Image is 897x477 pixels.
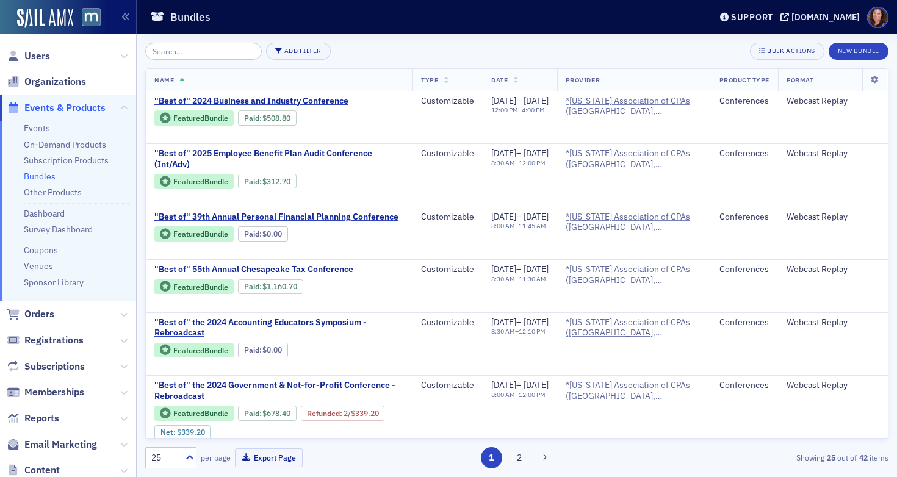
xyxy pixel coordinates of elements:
span: *Maryland Association of CPAs (Timonium, MD) [566,317,702,339]
time: 8:30 AM [491,274,515,283]
a: Paid [244,409,259,418]
a: Dashboard [24,208,65,219]
a: "Best of" 2025 Employee Benefit Plan Audit Conference (Int/Adv) [154,148,404,170]
div: Featured Bundle [173,347,228,354]
div: 25 [151,451,178,464]
span: Orders [24,307,54,321]
div: Featured Bundle [154,174,234,189]
div: Paid: 2 - $67840 [238,406,297,420]
a: Bundles [24,171,56,182]
a: Other Products [24,187,82,198]
div: Net: $33920 [154,425,211,440]
div: Paid: 5 - $50880 [238,110,297,125]
a: *[US_STATE] Association of CPAs ([GEOGRAPHIC_DATA], [GEOGRAPHIC_DATA]) [566,380,702,401]
span: : [244,113,263,123]
span: [DATE] [491,317,516,328]
a: Orders [7,307,54,321]
div: Conferences [719,317,769,328]
button: Add Filter [266,43,331,60]
span: *Maryland Association of CPAs (Timonium, MD) [566,148,702,170]
span: $1,160.70 [262,282,297,291]
span: *Maryland Association of CPAs (Timonium, MD) [566,212,702,233]
div: Featured Bundle [173,231,228,237]
span: [DATE] [524,211,549,222]
time: 11:30 AM [519,274,546,283]
div: Featured Bundle [154,343,234,358]
div: Support [731,12,773,23]
a: "Best of" 39th Annual Personal Financial Planning Conference [154,212,404,223]
div: Conferences [719,96,769,107]
div: Showing out of items [649,452,888,463]
div: Paid: 9 - $116070 [238,279,303,294]
span: Reports [24,412,59,425]
div: – [491,380,549,391]
div: Webcast Replay [787,380,879,391]
div: [DOMAIN_NAME] [791,12,860,23]
div: – [491,212,549,223]
time: 11:45 AM [519,221,546,230]
a: Reports [7,412,59,425]
a: "Best of" the 2024 Government & Not-for-Profit Conference - Rebroadcast [154,380,404,401]
span: $0.00 [262,229,282,238]
div: – [491,317,549,328]
a: Users [7,49,50,63]
span: Users [24,49,50,63]
span: Format [787,76,813,84]
time: 12:00 PM [519,159,546,167]
span: [DATE] [524,95,549,106]
div: – [491,222,549,230]
div: Paid: 0 - $0 [238,343,288,357]
a: Paid [244,345,259,354]
time: 8:00 AM [491,221,515,230]
div: Bulk Actions [767,48,815,54]
time: 4:00 PM [522,106,545,114]
span: *Maryland Association of CPAs (Timonium, MD) [566,96,702,117]
a: "Best of" 55th Annual Chesapeake Tax Conference [154,264,404,275]
time: 8:30 AM [491,327,515,335]
input: Search… [145,43,262,60]
a: Memberships [7,386,84,399]
span: Registrations [24,334,84,347]
span: $508.80 [262,113,290,123]
a: Subscriptions [7,360,85,373]
div: Featured Bundle [154,226,234,242]
span: *Maryland Association of CPAs (Timonium, MD) [566,264,702,285]
a: On-Demand Products [24,139,106,150]
div: – [491,106,549,114]
a: Venues [24,260,53,271]
span: Profile [867,7,888,28]
span: Date [491,76,508,84]
div: – [491,328,549,335]
span: $312.70 [262,177,290,186]
a: Paid [244,177,259,186]
div: – [491,391,549,399]
time: 12:10 PM [519,327,546,335]
button: [DOMAIN_NAME] [780,13,864,21]
div: Conferences [719,264,769,275]
a: Paid [244,229,259,238]
span: [DATE] [491,379,516,390]
span: "Best of" 55th Annual Chesapeake Tax Conference [154,264,359,275]
img: SailAMX [82,8,101,27]
div: Customizable [421,380,474,391]
div: – [491,96,549,107]
span: *Maryland Association of CPAs (Timonium, MD) [566,380,702,401]
span: "Best of" 39th Annual Personal Financial Planning Conference [154,212,398,223]
div: Webcast Replay [787,212,879,223]
a: Organizations [7,75,86,88]
span: : [244,229,263,238]
span: Content [24,464,60,477]
label: per page [201,452,231,463]
div: Refunded: 2 - $67840 [301,406,384,420]
h1: Bundles [170,10,211,24]
span: $0.00 [262,345,282,354]
a: Sponsor Library [24,277,84,288]
a: Events & Products [7,101,106,115]
span: Email Marketing [24,438,97,451]
a: "Best of" the 2024 Accounting Educators Symposium - Rebroadcast [154,317,404,339]
a: *[US_STATE] Association of CPAs ([GEOGRAPHIC_DATA], [GEOGRAPHIC_DATA]) [566,148,702,170]
span: Provider [566,76,600,84]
